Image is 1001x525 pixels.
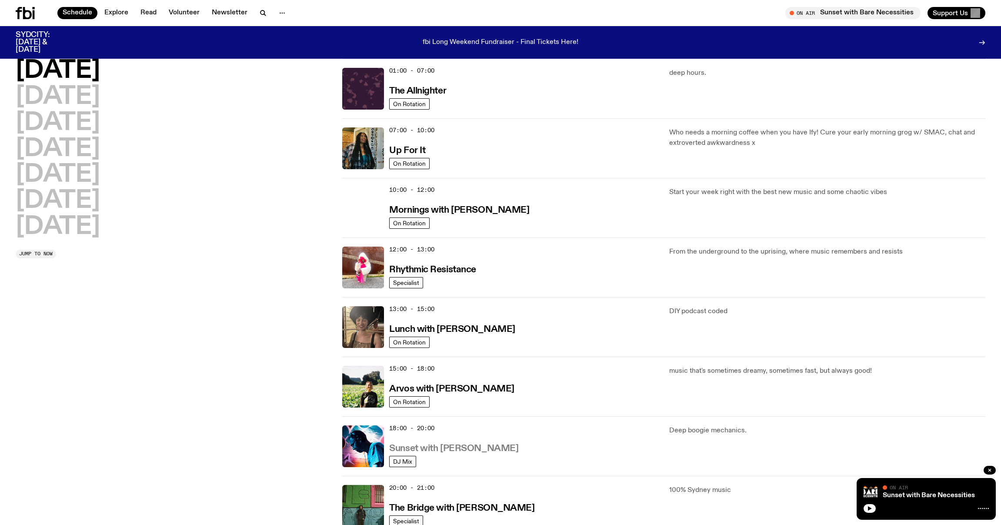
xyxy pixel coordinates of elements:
img: Jim Kretschmer in a really cute outfit with cute braids, standing on a train holding up a peace s... [342,187,384,229]
a: Explore [99,7,133,19]
p: Start your week right with the best new music and some chaotic vibes [669,187,985,197]
span: Jump to now [19,251,53,256]
h3: The Bridge with [PERSON_NAME] [389,504,534,513]
button: Jump to now [16,250,56,258]
a: Arvos with [PERSON_NAME] [389,383,514,394]
button: On AirSunset with Bare Necessities [785,7,921,19]
a: The Allnighter [389,85,446,96]
button: Support Us [928,7,985,19]
span: Specialist [393,518,419,525]
span: On Air [890,485,908,490]
h3: Rhythmic Resistance [389,265,476,274]
img: Bri is smiling and wearing a black t-shirt. She is standing in front of a lush, green field. Ther... [342,366,384,408]
a: On Rotation [389,217,430,229]
h3: Up For It [389,146,425,155]
img: Bare Necessities [864,485,878,499]
a: On Rotation [389,98,430,110]
p: fbi Long Weekend Fundraiser - Final Tickets Here! [423,39,578,47]
p: DIY podcast coded [669,306,985,317]
img: Attu crouches on gravel in front of a brown wall. They are wearing a white fur coat with a hood, ... [342,247,384,288]
button: [DATE] [16,137,100,161]
span: Support Us [933,9,968,17]
a: Volunteer [163,7,205,19]
span: 12:00 - 13:00 [389,245,434,254]
span: On Rotation [393,161,426,167]
span: 18:00 - 20:00 [389,424,434,432]
button: [DATE] [16,189,100,213]
a: On Rotation [389,337,430,348]
h3: Lunch with [PERSON_NAME] [389,325,515,334]
span: On Rotation [393,399,426,405]
span: 07:00 - 10:00 [389,126,434,134]
a: Read [135,7,162,19]
p: music that's sometimes dreamy, sometimes fast, but always good! [669,366,985,376]
a: Newsletter [207,7,253,19]
span: 20:00 - 21:00 [389,484,434,492]
a: On Rotation [389,396,430,408]
span: On Rotation [393,220,426,227]
a: Sunset with Bare Necessities [883,492,975,499]
p: Deep boogie mechanics. [669,425,985,436]
button: [DATE] [16,163,100,187]
span: On Rotation [393,339,426,346]
a: On Rotation [389,158,430,169]
span: 13:00 - 15:00 [389,305,434,313]
button: [DATE] [16,111,100,135]
button: [DATE] [16,59,100,83]
a: Mornings with [PERSON_NAME] [389,204,529,215]
p: Who needs a morning coffee when you have Ify! Cure your early morning grog w/ SMAC, chat and extr... [669,127,985,148]
button: [DATE] [16,85,100,109]
h3: Arvos with [PERSON_NAME] [389,385,514,394]
h3: Mornings with [PERSON_NAME] [389,206,529,215]
h3: Sunset with [PERSON_NAME] [389,444,518,453]
img: Simon Caldwell stands side on, looking downwards. He has headphones on. Behind him is a brightly ... [342,425,384,467]
span: Specialist [393,280,419,286]
p: 100% Sydney music [669,485,985,495]
a: Sunset with [PERSON_NAME] [389,442,518,453]
span: 01:00 - 07:00 [389,67,434,75]
img: Ify - a Brown Skin girl with black braided twists, looking up to the side with her tongue stickin... [342,127,384,169]
h3: The Allnighter [389,87,446,96]
span: On Rotation [393,101,426,107]
a: Lunch with [PERSON_NAME] [389,323,515,334]
a: Schedule [57,7,97,19]
span: DJ Mix [393,458,412,465]
a: Specialist [389,277,423,288]
a: Rhythmic Resistance [389,264,476,274]
p: deep hours. [669,68,985,78]
h3: SYDCITY: [DATE] & [DATE] [16,31,71,54]
a: DJ Mix [389,456,416,467]
button: [DATE] [16,215,100,239]
span: 15:00 - 18:00 [389,364,434,373]
span: 10:00 - 12:00 [389,186,434,194]
a: Up For It [389,144,425,155]
p: From the underground to the uprising, where music remembers and resists [669,247,985,257]
a: The Bridge with [PERSON_NAME] [389,502,534,513]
